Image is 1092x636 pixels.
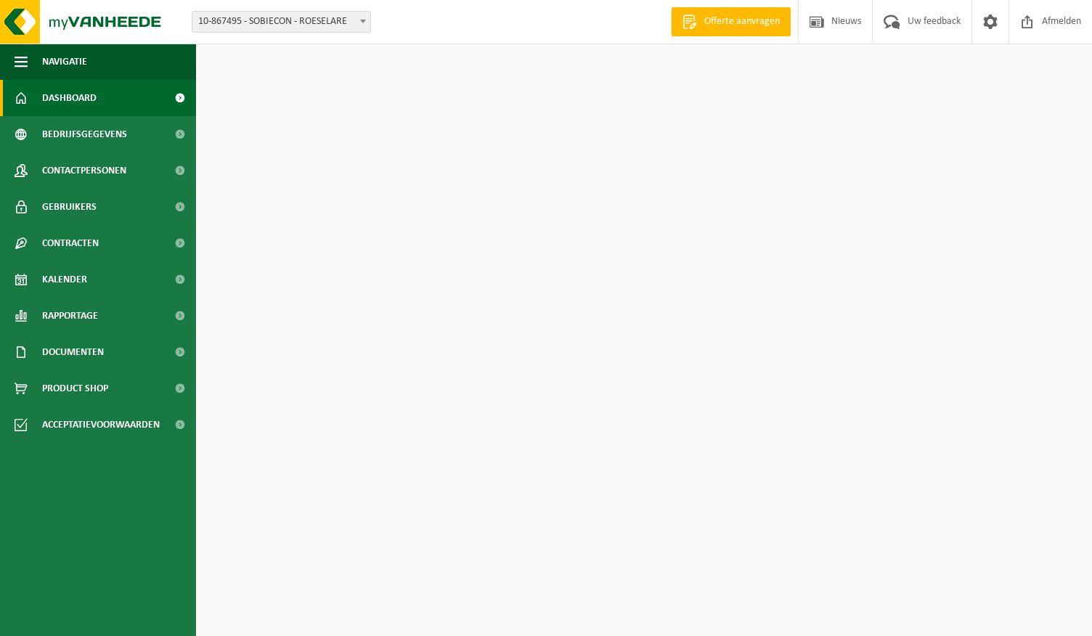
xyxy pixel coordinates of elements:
[701,15,783,29] span: Offerte aanvragen
[42,116,127,152] span: Bedrijfsgegevens
[42,152,126,189] span: Contactpersonen
[42,261,87,298] span: Kalender
[42,334,104,370] span: Documenten
[192,12,370,32] span: 10-867495 - SOBIECON - ROESELARE
[42,298,98,334] span: Rapportage
[42,225,99,261] span: Contracten
[42,370,108,407] span: Product Shop
[42,189,97,225] span: Gebruikers
[42,80,97,116] span: Dashboard
[192,11,371,33] span: 10-867495 - SOBIECON - ROESELARE
[42,44,87,80] span: Navigatie
[671,7,791,36] a: Offerte aanvragen
[42,407,160,443] span: Acceptatievoorwaarden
